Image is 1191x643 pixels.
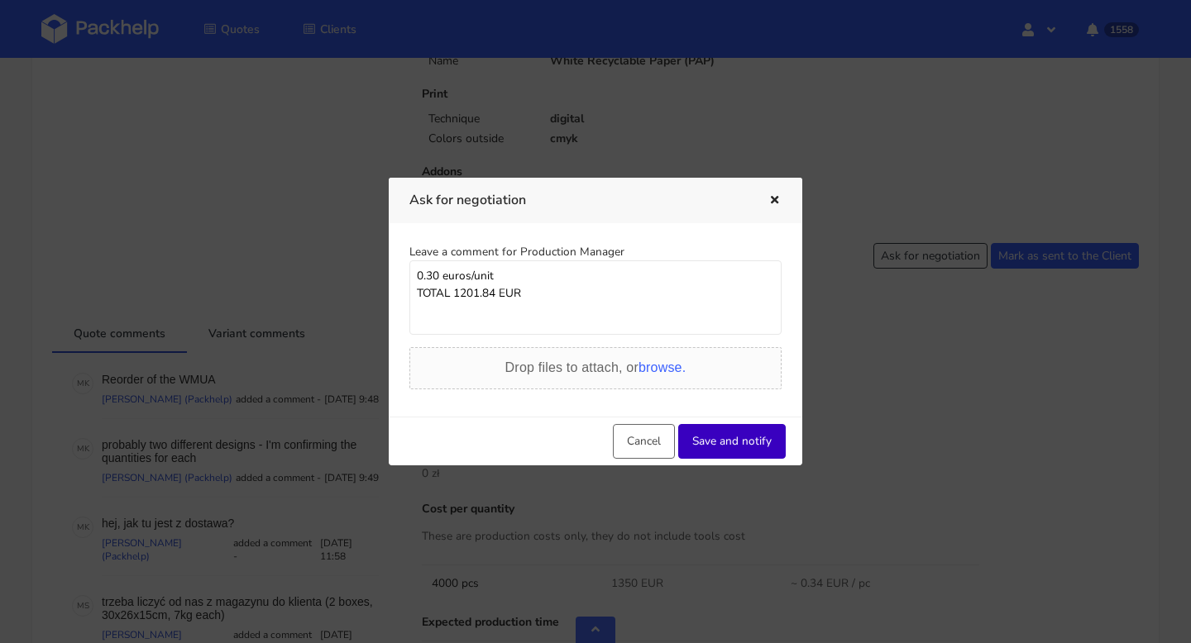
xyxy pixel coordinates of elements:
[409,188,744,212] h3: Ask for negotiation
[409,244,782,260] div: Leave a comment for Production Manager
[505,360,686,374] span: Drop files to attach, or
[678,424,786,459] button: Save and notify
[639,360,686,374] span: browse.
[613,424,675,459] button: Cancel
